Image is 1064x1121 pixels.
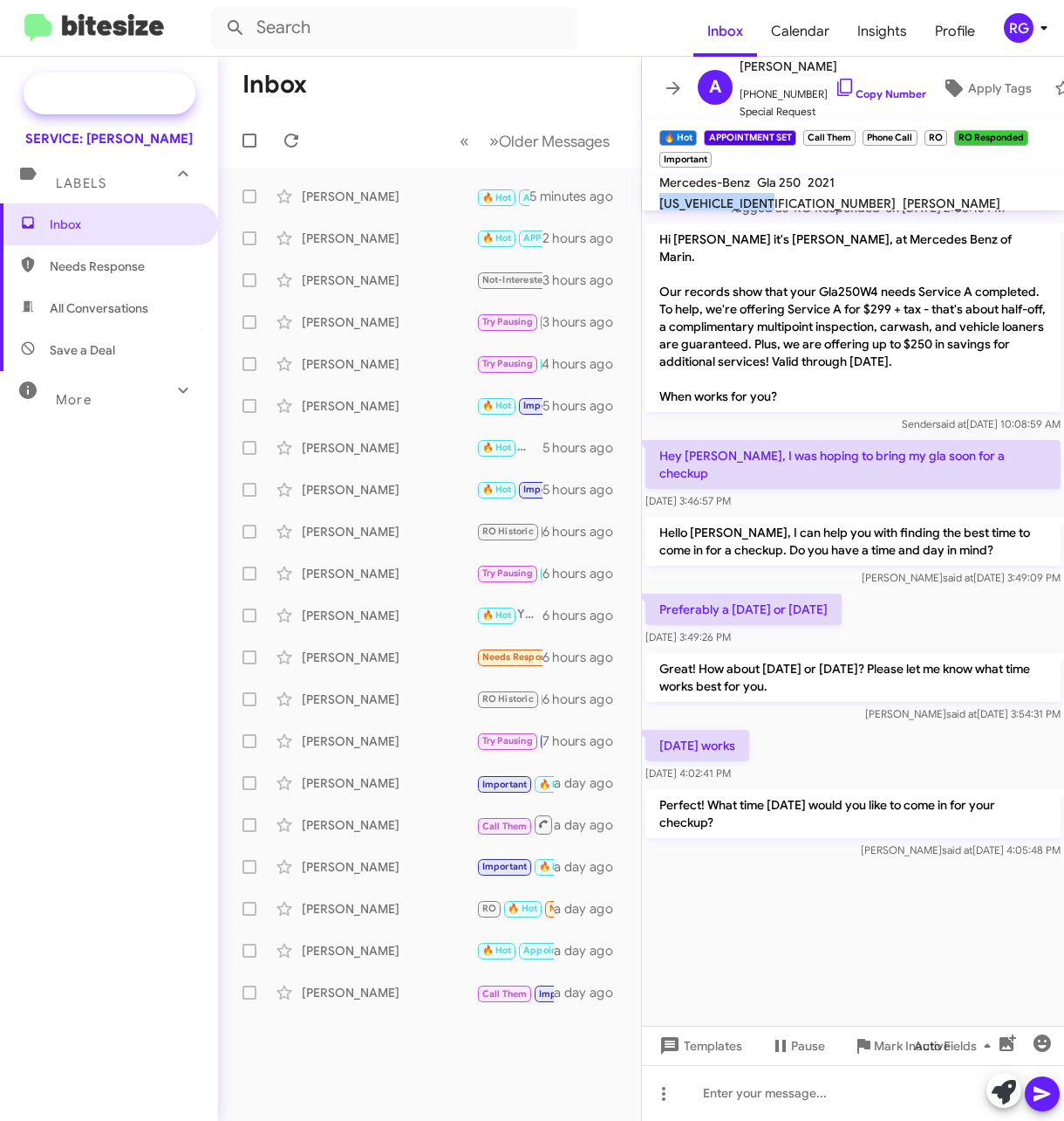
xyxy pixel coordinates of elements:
[50,216,198,233] span: Inbox
[542,397,627,415] div: 5 hours ago
[476,647,542,667] div: Hi [PERSON_NAME] thank you for text me but when I called Mercedes for an appointment [DATE] nobod...
[843,6,921,57] a: Insights
[554,984,627,1001] div: a day ago
[508,903,537,914] span: 🔥 Hot
[302,355,476,373] div: [PERSON_NAME]
[211,7,577,49] input: Search
[476,731,542,751] div: I'm here
[946,707,977,720] span: said at
[554,942,627,959] div: a day ago
[50,341,115,359] span: Save a Deal
[989,13,1045,43] button: RG
[542,607,627,624] div: 6 hours ago
[476,981,554,1003] div: Great! I’ve scheduled your appointment for 11 AM [DATE]. We’ll have your loaner vehicle ready as ...
[482,400,512,411] span: 🔥 Hot
[479,123,620,159] button: Next
[523,400,569,411] span: Important
[450,123,620,159] nav: Page navigation example
[554,816,627,834] div: a day ago
[863,130,917,146] small: Phone Call
[302,900,476,918] div: [PERSON_NAME]
[476,479,542,499] div: Thank you so much!
[542,565,627,582] div: 6 hours ago
[542,355,627,373] div: 4 hours ago
[542,439,627,457] div: 5 hours ago
[482,358,533,369] span: Try Pausing
[56,392,92,408] span: More
[943,571,973,584] span: said at
[921,6,989,57] span: Profile
[302,691,476,708] div: [PERSON_NAME]
[549,903,624,914] span: Needs Response
[482,861,528,872] span: Important
[954,130,1028,146] small: RO Responded
[645,494,731,507] span: [DATE] 3:46:57 PM
[709,73,721,101] span: A
[50,258,198,275] span: Needs Response
[926,72,1046,104] button: Apply Tags
[302,774,476,792] div: [PERSON_NAME]
[476,898,554,918] div: Liked “It's great to hear you enjoyed working with [PERSON_NAME]! Let us know on your next visit ...
[460,130,469,152] span: «
[523,484,569,495] span: Important
[449,123,480,159] button: Previous
[302,230,476,247] div: [PERSON_NAME]
[476,312,542,332] div: Thank you for the update! If you need any further assistance or wish to schedule future service, ...
[659,130,697,146] small: 🔥 Hot
[489,130,499,152] span: »
[740,56,926,77] span: [PERSON_NAME]
[942,843,972,856] span: said at
[902,417,1061,430] span: Sender [DATE] 10:08:59 AM
[25,130,193,148] div: SERVICE: [PERSON_NAME]
[482,567,533,579] span: Try Pausing
[302,649,476,666] div: [PERSON_NAME]
[476,521,542,541] div: [PERSON_NAME], que dia y tiempo ?
[656,1030,742,1062] span: Templates
[476,395,542,416] div: Thank you
[523,192,609,203] span: APPOINTMENT SET
[482,779,528,790] span: Important
[482,274,549,285] span: Not-Interested
[704,130,795,146] small: APPOINTMENT SET
[482,651,556,663] span: Needs Response
[791,1030,825,1062] span: Pause
[542,691,627,708] div: 6 hours ago
[76,85,181,102] span: Special Campaign
[482,988,528,1000] span: Call Them
[968,72,1032,104] span: Apply Tags
[476,940,554,960] div: You're welcome! If you need anything else or want to book an appointment, feel free to reach out ...
[529,188,627,205] div: 5 minutes ago
[874,1030,951,1062] span: Mark Inactive
[302,565,476,582] div: [PERSON_NAME]
[554,900,627,918] div: a day ago
[645,224,1061,412] p: Hi [PERSON_NAME] it's [PERSON_NAME], at Mercedes Benz of Marin. Our records show that your Gla250...
[645,730,749,761] p: [DATE] works
[302,607,476,624] div: [PERSON_NAME]
[740,103,926,120] span: Special Request
[476,605,542,625] div: You're welcome! I've scheduled your appointment for [DATE] at 9:00 AM. If you have any other ques...
[861,843,1061,856] span: [PERSON_NAME] [DATE] 4:05:48 PM
[554,858,627,876] div: a day ago
[523,945,600,956] span: Appointment Set
[645,594,842,625] p: Preferably a [DATE] or [DATE]
[900,1030,1012,1062] button: Auto Fields
[476,185,529,207] div: [DATE] works
[302,439,476,457] div: [PERSON_NAME]
[242,71,307,99] h1: Inbox
[523,232,609,244] span: APPOINTMENT SET
[659,175,750,190] span: Mercedes-Benz
[542,230,627,247] div: 2 hours ago
[482,442,512,453] span: 🔥 Hot
[659,196,896,211] span: [US_VEHICLE_IDENTIFICATION_NUMBER]
[542,523,627,540] div: 6 hours ago
[808,175,835,190] span: 2021
[476,354,542,374] div: Thank you
[476,228,542,248] div: Thank you for the update. I will note it down in our system.
[659,152,712,168] small: Important
[645,630,731,643] span: [DATE] 3:49:26 PM
[645,653,1061,702] p: Great! How about [DATE] or [DATE]? Please let me know what time works best for you.
[757,175,801,190] span: Gla 250
[554,774,627,792] div: a day ago
[539,779,569,790] span: 🔥 Hot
